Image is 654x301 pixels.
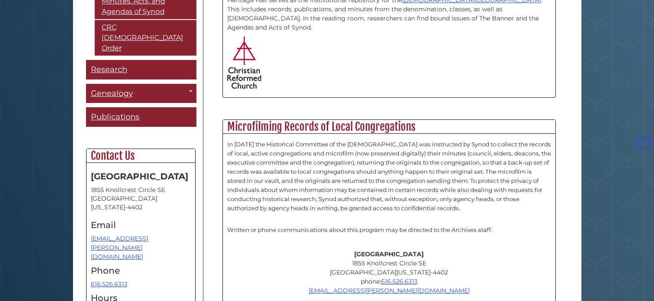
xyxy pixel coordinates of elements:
h4: Phone [91,266,191,275]
h4: Email [91,220,191,230]
strong: [GEOGRAPHIC_DATA] [91,171,188,182]
a: Research [86,60,196,79]
a: 616.526.6313 [91,280,127,288]
a: [EMAIL_ADDRESS][PERSON_NAME][DOMAIN_NAME] [91,235,148,261]
a: [EMAIL_ADDRESS][PERSON_NAME][DOMAIN_NAME] [309,287,470,294]
span: Genealogy [91,89,133,98]
h2: Contact Us [86,149,195,163]
p: 1855 Knollcrest Circle SE [GEOGRAPHIC_DATA][US_STATE]-4402 phone: [227,250,551,295]
a: Genealogy [86,84,196,103]
strong: [GEOGRAPHIC_DATA] [354,250,424,258]
span: Written or phone communications about this program may be directed to the Archives staff. [227,226,492,233]
a: Publications [86,107,196,127]
a: CRC [DEMOGRAPHIC_DATA] Order [95,20,196,56]
span: In [DATE] the Historical Committee of the [DEMOGRAPHIC_DATA] was instructed by Synod to collect t... [227,141,551,212]
a: Back to Top [636,138,652,146]
span: Research [91,65,127,74]
span: Publications [91,112,139,122]
address: 1855 Knollcrest Circle SE [GEOGRAPHIC_DATA][US_STATE]-4402 [91,185,191,212]
a: 616.526.6313 [381,278,418,285]
h2: Microfilming Records of Local Congregations [223,120,555,134]
img: Christian Reformed Church of North America [227,36,261,89]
